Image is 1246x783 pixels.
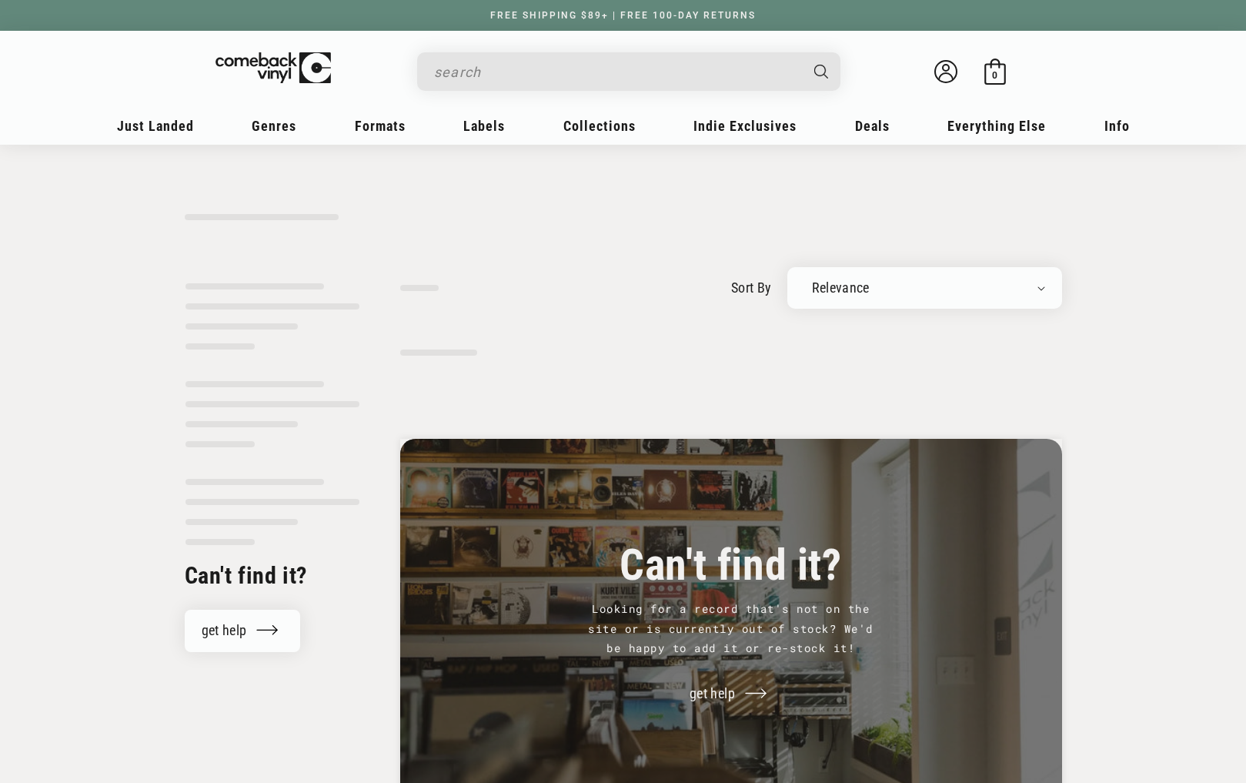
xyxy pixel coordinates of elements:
[673,673,789,715] a: get help
[947,118,1046,134] span: Everything Else
[585,600,877,658] p: Looking for a record that's not on the site or is currently out of stock? We'd be happy to add it...
[417,52,840,91] div: Search
[463,118,505,134] span: Labels
[855,118,890,134] span: Deals
[563,118,636,134] span: Collections
[434,56,799,88] input: search
[1104,118,1130,134] span: Info
[731,277,772,298] label: sort by
[693,118,797,134] span: Indie Exclusives
[992,69,997,81] span: 0
[475,10,771,21] a: FREE SHIPPING $89+ | FREE 100-DAY RETURNS
[252,118,296,134] span: Genres
[800,52,842,91] button: Search
[117,118,194,134] span: Just Landed
[355,118,406,134] span: Formats
[185,610,301,652] a: get help
[439,548,1024,584] h3: Can't find it?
